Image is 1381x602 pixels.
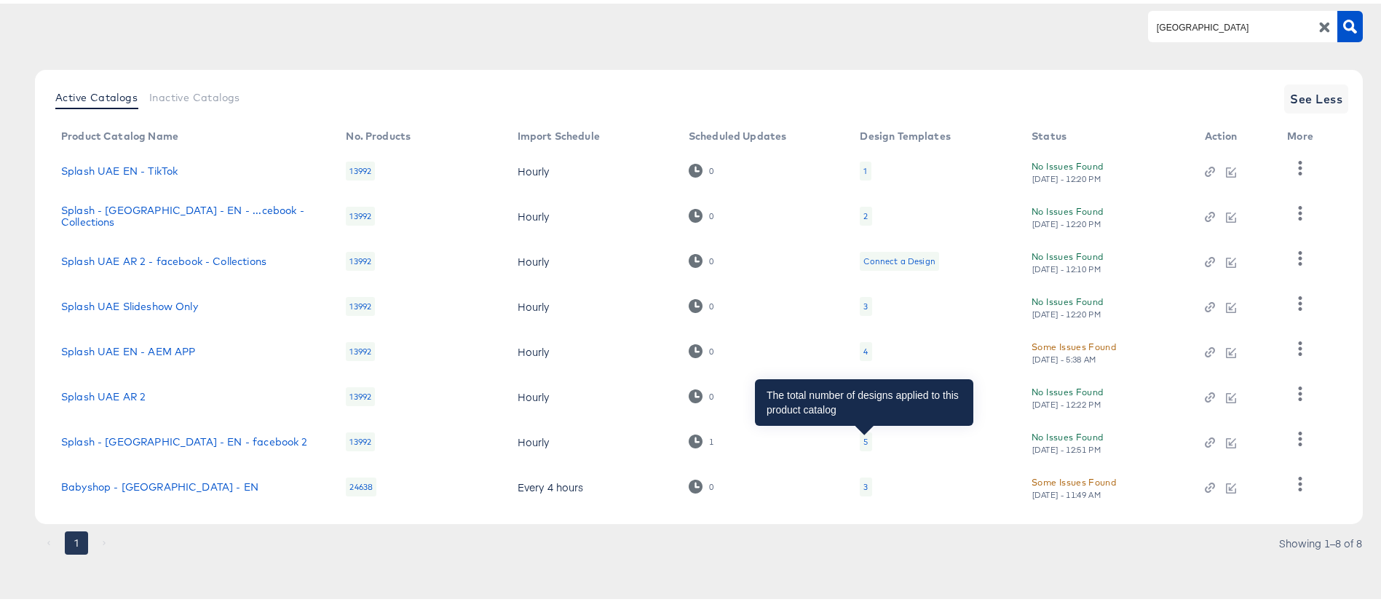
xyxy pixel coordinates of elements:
a: Splash - [GEOGRAPHIC_DATA] - EN - ...cebook - Collections [61,201,317,224]
div: 3 [863,478,868,489]
div: Product Catalog Name [61,127,178,138]
button: See Less [1284,81,1348,110]
button: Some Issues Found[DATE] - 11:49 AM [1032,471,1116,496]
div: 5 [860,429,871,448]
div: Connect a Design [863,252,935,264]
span: Active Catalogs [55,88,138,100]
div: 0 [689,341,714,355]
th: More [1275,122,1331,145]
div: 13992 [346,429,375,448]
span: Inactive Catalogs [149,88,240,100]
div: 3 [860,474,871,493]
div: 4 [863,342,868,354]
div: No. Products [346,127,411,138]
div: 2 [860,203,871,222]
div: 13992 [346,203,375,222]
div: 24638 [346,474,376,493]
div: 0 [689,296,714,309]
td: Hourly [506,371,677,416]
div: 0 [708,298,714,308]
div: Some Issues Found [1032,471,1116,486]
div: 2 [863,207,868,218]
div: 13992 [346,293,375,312]
nav: pagination navigation [35,528,118,551]
div: 13992 [346,158,375,177]
div: 1 [860,384,871,403]
div: Import Schedule [518,127,600,138]
button: page 1 [65,528,88,551]
div: 3 [860,293,871,312]
div: 13992 [346,384,375,403]
div: 0 [708,388,714,398]
div: 0 [689,205,714,219]
a: Splash UAE EN - TikTok [61,162,178,173]
a: Splash UAE EN - AEM APP [61,342,195,354]
td: Hourly [506,416,677,461]
div: Scheduled Updates [689,127,787,138]
td: Hourly [506,280,677,325]
a: Babyshop - [GEOGRAPHIC_DATA] - EN [61,478,258,489]
a: Splash UAE Slideshow Only [61,297,198,309]
div: 0 [708,478,714,488]
div: 0 [689,386,714,400]
div: Design Templates [860,127,950,138]
a: Splash UAE AR 2 [61,387,146,399]
th: Action [1193,122,1276,145]
td: Every 4 hours [506,461,677,506]
th: Status [1020,122,1192,145]
td: Hourly [506,325,677,371]
div: 13992 [346,338,375,357]
div: 0 [689,250,714,264]
div: [DATE] - 5:38 AM [1032,351,1097,361]
td: Hourly [506,190,677,235]
span: See Less [1290,85,1342,106]
div: 0 [708,162,714,173]
div: 1 [708,433,714,443]
div: 0 [708,343,714,353]
input: Search Product Catalogs [1154,15,1309,32]
div: 0 [708,207,714,218]
div: 4 [860,338,871,357]
button: Some Issues Found[DATE] - 5:38 AM [1032,336,1116,361]
div: 1 [860,158,871,177]
a: Splash - [GEOGRAPHIC_DATA] - EN - facebook 2 [61,432,308,444]
div: 0 [689,160,714,174]
div: 3 [863,297,868,309]
div: Showing 1–8 of 8 [1278,534,1363,544]
div: Connect a Design [860,248,938,267]
div: 5 [863,432,868,444]
div: 13992 [346,248,375,267]
td: Hourly [506,145,677,190]
div: 1 [863,387,867,399]
div: 0 [708,253,714,263]
div: 1 [689,431,714,445]
a: Splash UAE AR 2 - facebook - Collections [61,252,266,264]
td: Hourly [506,235,677,280]
div: Some Issues Found [1032,336,1116,351]
div: [DATE] - 11:49 AM [1032,486,1101,496]
div: 1 [863,162,867,173]
div: 0 [689,476,714,490]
